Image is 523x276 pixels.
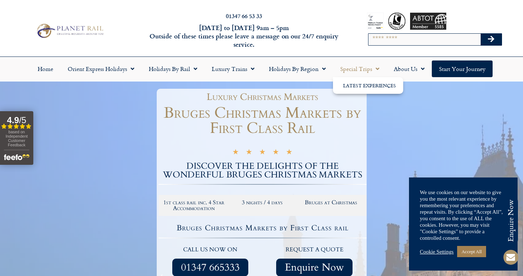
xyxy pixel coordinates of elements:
a: Latest Experiences [333,77,403,94]
h4: Bruges Christmas Markets by First Class rail [160,224,366,232]
ul: Special Trips [333,77,403,94]
a: About Us [387,60,432,77]
a: Accept All [457,246,486,257]
h6: [DATE] to [DATE] 9am – 5pm Outside of these times please leave a message on our 24/7 enquiry serv... [141,24,347,49]
a: Home [30,60,60,77]
span: Enquire Now [285,263,344,272]
i: ★ [286,149,292,157]
h2: 1st class rail inc. 4 Star Accommodation [163,200,225,211]
h2: 3 nights / 4 days [232,200,293,205]
h1: Luxury Christmas Markets [162,92,363,102]
img: Planet Rail Train Holidays Logo [34,22,106,39]
a: Holidays by Region [262,60,333,77]
i: ★ [273,149,279,157]
a: Orient Express Holidays [60,60,142,77]
h2: DISCOVER THE DELIGHTS OF THE WONDERFUL BRUGES CHRISTMAS MARKETS [159,162,367,179]
div: 5/5 [232,148,292,157]
a: 01347 66 53 33 [226,12,262,20]
div: We use cookies on our website to give you the most relevant experience by remembering your prefer... [420,189,507,241]
a: Special Trips [333,60,387,77]
h2: Bruges at Christmas [300,200,362,205]
i: ★ [232,149,239,157]
a: Luxury Trains [204,60,262,77]
nav: Menu [4,60,519,77]
span: 01347 665333 [181,263,240,272]
i: ★ [246,149,252,157]
a: Cookie Settings [420,248,454,255]
a: Start your Journey [432,60,493,77]
button: Search [481,34,502,45]
h1: Bruges Christmas Markets by First Class Rail [159,105,367,136]
a: Holidays by Rail [142,60,204,77]
p: request a quote [266,245,363,255]
p: call us now on [162,245,259,255]
i: ★ [259,149,266,157]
